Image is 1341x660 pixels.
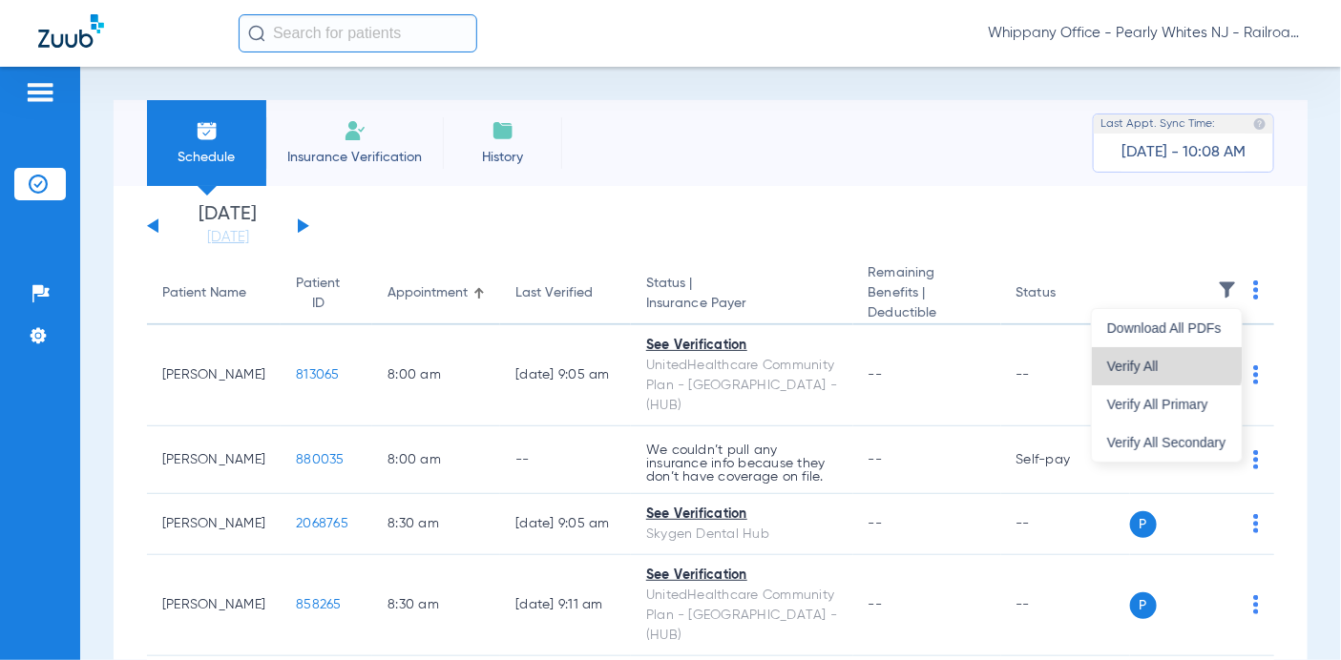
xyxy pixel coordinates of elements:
[1107,321,1226,335] span: Download All PDFs
[1107,360,1226,373] span: Verify All
[1246,568,1341,660] iframe: Chat Widget
[1107,398,1226,411] span: Verify All Primary
[1107,436,1226,449] span: Verify All Secondary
